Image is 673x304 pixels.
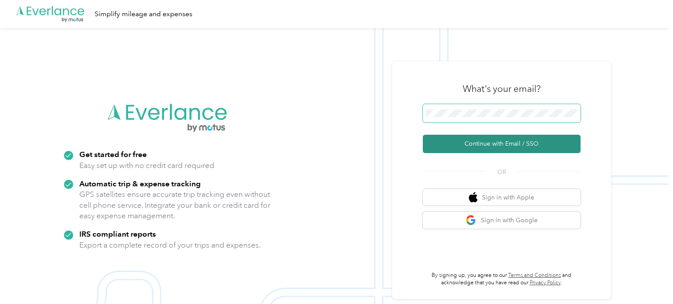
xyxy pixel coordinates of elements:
p: GPS satellites ensure accurate trip tracking even without cell phone service. Integrate your bank... [79,189,271,221]
img: apple logo [469,192,478,203]
p: Easy set up with no credit card required [79,160,214,171]
strong: Get started for free [79,150,147,159]
p: Export a complete record of your trips and expenses. [79,240,261,251]
div: Simplify mileage and expenses [95,9,192,20]
img: google logo [466,215,477,226]
span: OR [486,168,517,177]
strong: Automatic trip & expense tracking [79,179,201,188]
a: Terms and Conditions [508,272,561,279]
p: By signing up, you agree to our and acknowledge that you have read our . [423,272,581,287]
strong: IRS compliant reports [79,229,156,238]
a: Privacy Policy [530,280,561,286]
h3: What's your email? [463,83,541,95]
button: apple logoSign in with Apple [423,189,581,206]
button: Continue with Email / SSO [423,135,581,153]
button: google logoSign in with Google [423,212,581,229]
